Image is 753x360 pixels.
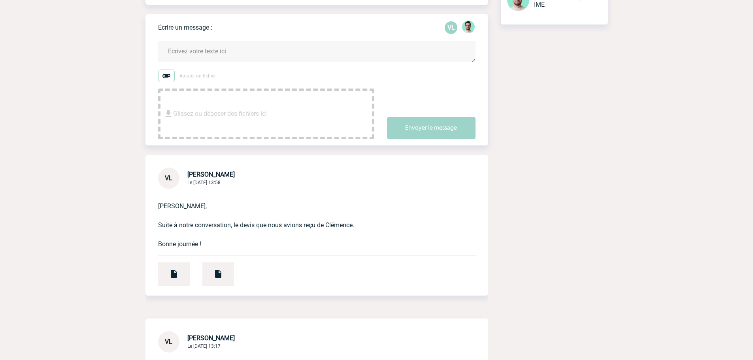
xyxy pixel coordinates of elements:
img: 121547-2.png [462,21,475,33]
a: Devis PRO450940 ROBERT BOSCH FRANCE SAS (1) (004).pdf [145,267,190,274]
span: Ajouter un fichier [179,73,216,79]
span: VL [165,338,172,345]
span: [PERSON_NAME] [187,334,235,342]
p: VL [445,21,457,34]
div: Benjamin ROLAND [462,21,475,35]
span: Le [DATE] 13:17 [187,343,221,349]
a: mytraiteur-Z2PXXKT (003).pdf [190,267,234,274]
img: file_download.svg [164,109,173,119]
span: Le [DATE] 13:58 [187,180,221,185]
p: [PERSON_NAME], Suite à notre conversation, le devis que nous avions reçu de Clémence. Bonne journ... [158,189,453,249]
p: Écrire un message : [158,24,212,31]
button: Envoyer le message [387,117,476,139]
div: Valérie LEFEVRE [445,21,457,34]
span: [PERSON_NAME] [187,171,235,178]
span: IME [534,1,545,8]
span: VL [165,174,172,182]
span: Glissez ou déposer des fichiers ici [173,94,267,134]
